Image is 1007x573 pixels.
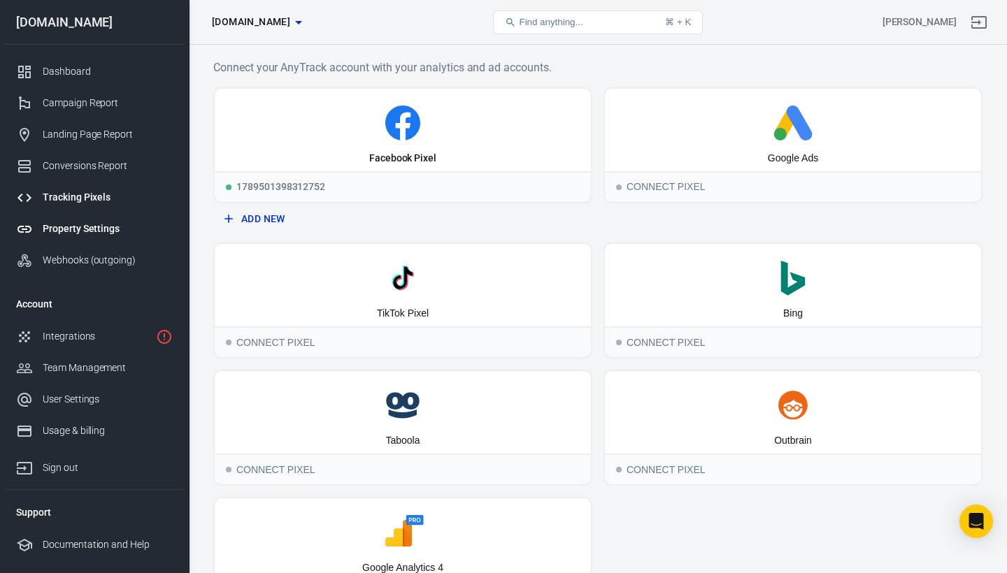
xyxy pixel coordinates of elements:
[5,495,184,529] li: Support
[768,152,818,166] div: Google Ads
[665,17,691,27] div: ⌘ + K
[5,119,184,150] a: Landing Page Report
[5,321,184,352] a: Integrations
[213,87,592,203] a: Facebook PixelRunning1789501398312752
[215,171,591,202] div: 1789501398312752
[226,467,231,472] span: Connect Pixel
[5,213,184,245] a: Property Settings
[5,384,184,415] a: User Settings
[212,13,290,31] span: worldwidehealthytip.com
[43,329,150,344] div: Integrations
[616,340,622,345] span: Connect Pixel
[43,253,173,268] div: Webhooks (outgoing)
[156,328,173,345] svg: 1 networks not verified yet
[43,537,173,552] div: Documentation and Help
[43,190,173,205] div: Tracking Pixels
[604,242,983,358] button: BingConnect PixelConnect Pixel
[616,467,622,472] span: Connect Pixel
[377,307,429,321] div: TikTok Pixel
[213,370,592,486] button: TaboolaConnect PixelConnect Pixel
[43,423,173,438] div: Usage & billing
[604,87,983,203] button: Google AdsConnect PixelConnect Pixel
[219,206,587,232] button: Add New
[5,447,184,484] a: Sign out
[43,222,173,236] div: Property Settings
[213,242,592,358] button: TikTok PixelConnect PixelConnect Pixel
[369,152,436,166] div: Facebook Pixel
[5,287,184,321] li: Account
[959,505,993,538] div: Open Intercom Messenger
[226,340,231,345] span: Connect Pixel
[213,59,983,76] h6: Connect your AnyTrack account with your analytics and ad accounts.
[5,245,184,276] a: Webhooks (outgoing)
[43,127,173,142] div: Landing Page Report
[215,454,591,484] div: Connect Pixel
[605,454,981,484] div: Connect Pixel
[783,307,803,321] div: Bing
[43,159,173,173] div: Conversions Report
[385,434,420,448] div: Taboola
[5,56,184,87] a: Dashboard
[206,9,307,35] button: [DOMAIN_NAME]
[43,392,173,407] div: User Settings
[519,17,583,27] span: Find anything...
[616,184,622,190] span: Connect Pixel
[5,182,184,213] a: Tracking Pixels
[493,10,703,34] button: Find anything...⌘ + K
[43,460,173,475] div: Sign out
[5,150,184,182] a: Conversions Report
[43,64,173,79] div: Dashboard
[43,96,173,110] div: Campaign Report
[226,184,231,190] span: Running
[604,370,983,486] button: OutbrainConnect PixelConnect Pixel
[605,171,981,202] div: Connect Pixel
[5,415,184,447] a: Usage & billing
[5,87,184,119] a: Campaign Report
[43,361,173,375] div: Team Management
[5,16,184,29] div: [DOMAIN_NAME]
[215,326,591,357] div: Connect Pixel
[883,15,957,29] div: Account id: GXqx2G2u
[5,352,184,384] a: Team Management
[774,434,812,448] div: Outbrain
[605,326,981,357] div: Connect Pixel
[962,6,996,39] a: Sign out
